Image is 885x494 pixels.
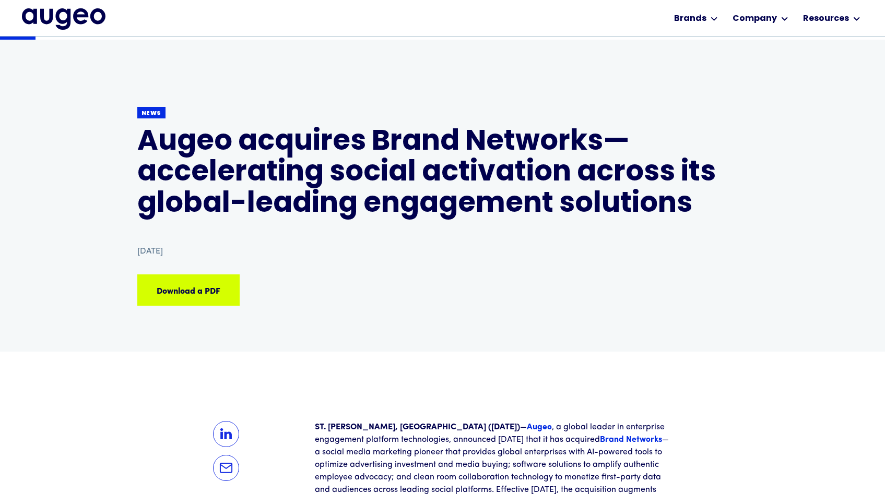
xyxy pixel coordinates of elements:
div: [DATE] [137,245,163,258]
a: Augeo [527,423,552,431]
strong: ST. [PERSON_NAME], [GEOGRAPHIC_DATA] ([DATE]) [315,423,520,431]
div: Resources [803,13,849,25]
div: Brands [674,13,706,25]
div: Company [733,13,777,25]
div: News [141,110,162,117]
h1: Augeo acquires Brand Networks—accelerating social activation across its global-leading engagement... [137,127,748,220]
a: home [22,8,105,29]
a: Download a PDF [137,274,240,306]
a: Brand Networks [600,436,662,444]
img: Augeo's full logo in midnight blue. [22,8,105,29]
